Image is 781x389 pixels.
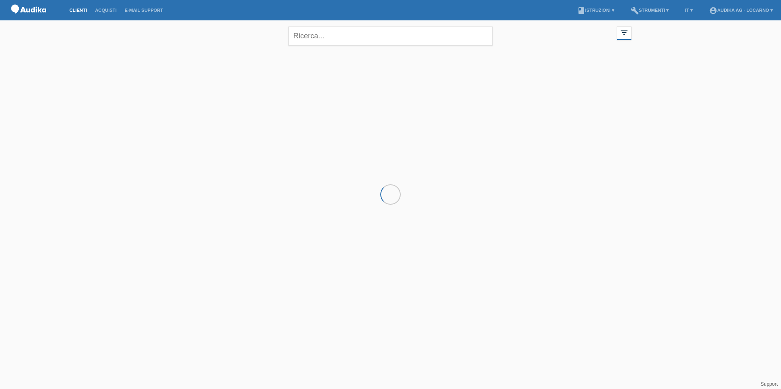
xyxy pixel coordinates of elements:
a: bookIstruzioni ▾ [573,8,618,13]
a: POS — MF Group [8,16,49,22]
a: buildStrumenti ▾ [627,8,673,13]
a: Clienti [65,8,91,13]
i: account_circle [709,7,717,15]
a: Support [761,381,778,387]
a: IT ▾ [681,8,697,13]
input: Ricerca... [288,27,493,46]
i: build [631,7,639,15]
a: E-mail Support [120,8,167,13]
a: account_circleAudika AG - Locarno ▾ [705,8,777,13]
i: filter_list [620,28,629,37]
i: book [577,7,585,15]
a: Acquisti [91,8,121,13]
